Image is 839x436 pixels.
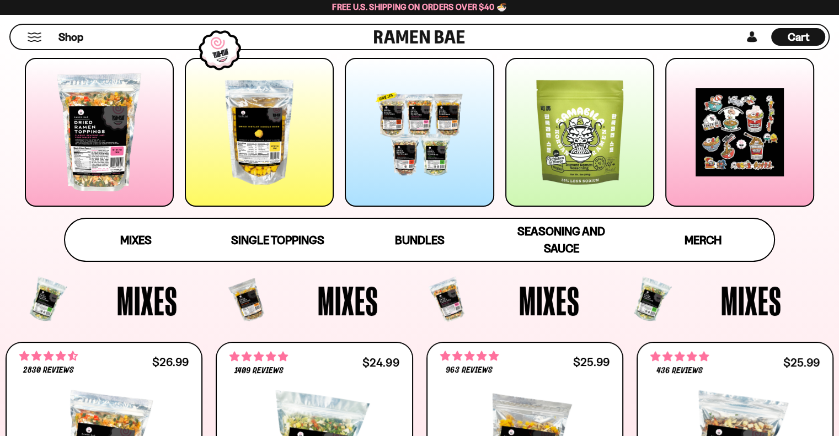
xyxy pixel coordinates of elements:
span: 4.75 stars [440,349,499,363]
span: Mixes [318,280,378,321]
span: 4.76 stars [650,349,709,364]
span: 963 reviews [446,366,492,375]
span: Single Toppings [231,233,324,247]
span: Mixes [117,280,178,321]
span: Seasoning and Sauce [517,224,605,255]
a: Bundles [349,219,490,261]
span: 1409 reviews [234,367,284,375]
span: Mixes [120,233,152,247]
a: Merch [632,219,774,261]
div: Cart [771,25,825,49]
a: Shop [58,28,83,46]
span: Shop [58,30,83,45]
span: Merch [685,233,722,247]
span: 2830 reviews [23,366,74,375]
a: Mixes [65,219,207,261]
a: Seasoning and Sauce [490,219,632,261]
div: $24.99 [362,357,399,368]
div: $26.99 [152,357,189,367]
span: 4.76 stars [229,349,288,364]
div: $25.99 [783,357,820,368]
span: Bundles [394,233,444,247]
span: Mixes [721,280,782,321]
div: $25.99 [573,357,610,367]
span: Free U.S. Shipping on Orders over $40 🍜 [332,2,507,12]
span: 4.68 stars [19,349,78,363]
span: Mixes [519,280,580,321]
a: Single Toppings [207,219,349,261]
span: Cart [788,30,809,44]
button: Mobile Menu Trigger [27,33,42,42]
span: 436 reviews [656,367,703,375]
